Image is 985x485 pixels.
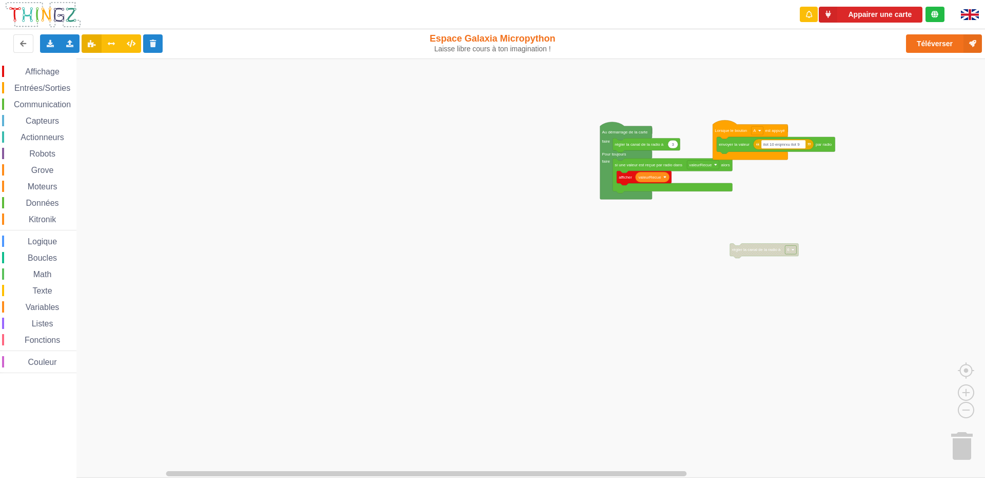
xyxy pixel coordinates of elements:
[715,128,747,133] text: Lorsque le bouton
[26,182,59,191] span: Moteurs
[23,336,62,344] span: Fonctions
[30,166,55,174] span: Grove
[28,149,57,158] span: Robots
[24,67,61,76] span: Affichage
[765,128,785,133] text: est appuyé
[602,130,648,134] text: Au démarrage de la carte
[732,247,781,252] text: régler la canal de la radio à
[602,139,610,144] text: faire
[24,117,61,125] span: Capteurs
[19,133,66,142] span: Actionneurs
[27,358,58,366] span: Couleur
[615,142,663,147] text: régler la canal de la radio à
[5,1,82,28] img: thingz_logo.png
[615,162,682,167] text: si une valeur est reçue par radio dans
[24,303,61,312] span: Variables
[721,162,730,167] text: alors
[602,159,610,164] text: faire
[672,142,674,147] text: 3
[407,45,579,53] div: Laisse libre cours à ton imagination !
[13,84,72,92] span: Entrées/Sorties
[602,152,626,157] text: Pour toujours
[26,237,58,246] span: Logique
[31,286,53,295] span: Texte
[30,319,55,328] span: Listes
[32,270,53,279] span: Math
[26,254,58,262] span: Boucles
[753,128,756,133] text: A
[819,7,922,23] button: Appairer une carte
[27,215,57,224] span: Kitronik
[906,34,982,53] button: Téléverser
[689,162,712,167] text: valeurRecue
[763,142,800,147] text: ilot 10 erqmrxu ilot 9
[719,142,750,147] text: envoyer la valeur
[619,174,632,179] text: afficher
[12,100,72,109] span: Communication
[638,174,661,179] text: valeurRecue
[25,199,61,207] span: Données
[816,142,832,147] text: par radio
[925,7,944,22] div: Tu es connecté au serveur de création de Thingz
[787,247,790,252] text: 6
[961,9,979,20] img: gb.png
[407,33,579,53] div: Espace Galaxia Micropython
